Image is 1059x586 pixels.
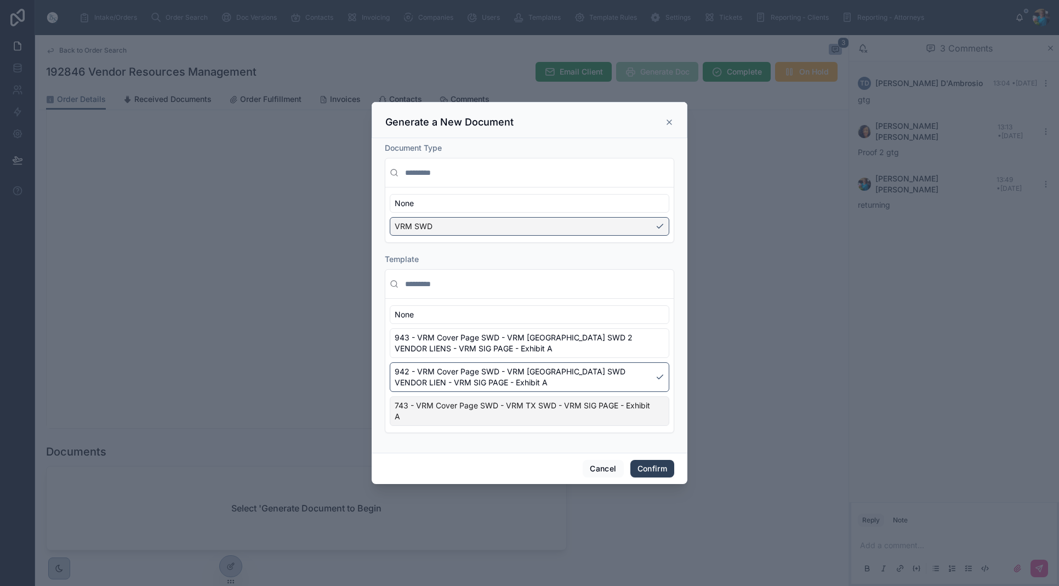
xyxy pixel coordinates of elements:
[583,460,623,477] button: Cancel
[385,143,442,152] span: Document Type
[385,116,514,129] h3: Generate a New Document
[395,332,651,354] span: 943 - VRM Cover Page SWD - VRM [GEOGRAPHIC_DATA] SWD 2 VENDOR LIENS - VRM SIG PAGE - Exhibit A
[395,366,651,388] span: 942 - VRM Cover Page SWD - VRM [GEOGRAPHIC_DATA] SWD VENDOR LIEN - VRM SIG PAGE - Exhibit A
[390,194,669,213] div: None
[385,187,674,242] div: Suggestions
[630,460,674,477] button: Confirm
[395,221,432,232] span: VRM SWD
[385,254,419,264] span: Template
[385,299,674,433] div: Suggestions
[390,305,669,324] div: None
[395,400,651,422] span: 743 - VRM Cover Page SWD - VRM TX SWD - VRM SIG PAGE - Exhibit A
